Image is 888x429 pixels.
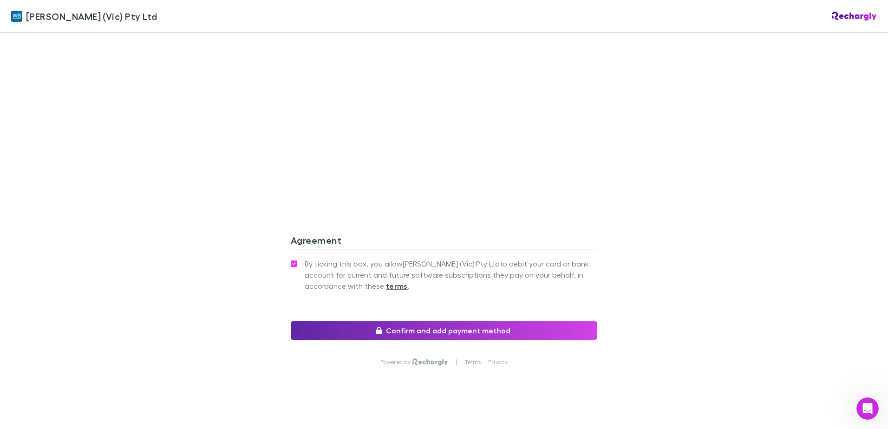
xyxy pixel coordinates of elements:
a: Terms [465,358,481,366]
p: | [456,358,457,366]
button: Confirm and add payment method [291,321,597,340]
span: [PERSON_NAME] (Vic) Pty Ltd [26,9,157,23]
a: Privacy [488,358,508,366]
span: By ticking this box, you allow [PERSON_NAME] (Vic) Pty Ltd to debit your card or bank account for... [305,258,597,292]
h3: Agreement [291,234,597,249]
iframe: Intercom live chat [856,397,879,420]
img: Rechargly Logo [832,12,877,21]
p: Powered by [380,358,412,366]
img: Rechargly Logo [412,358,448,366]
strong: terms [386,281,408,291]
img: William Buck (Vic) Pty Ltd's Logo [11,11,22,22]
